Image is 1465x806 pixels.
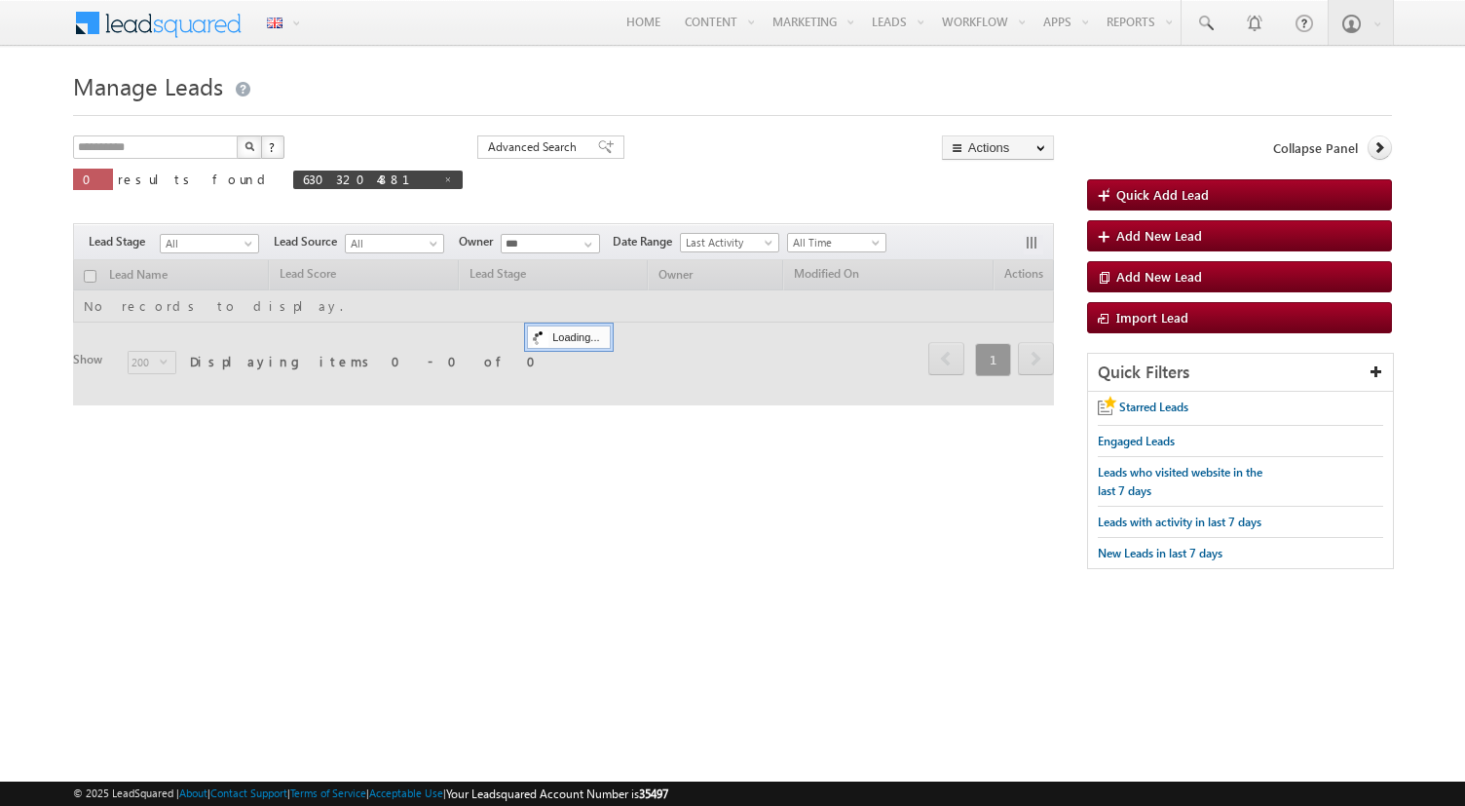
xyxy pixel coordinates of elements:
span: Lead Source [274,233,345,250]
span: Lead Stage [89,233,160,250]
a: Terms of Service [290,787,366,799]
span: 6303204881 [303,171,433,187]
img: Search [244,141,254,151]
span: Add New Lead [1116,268,1202,285]
span: Owner [459,233,501,250]
span: Manage Leads [73,70,223,101]
div: Loading... [527,326,610,349]
span: Import Lead [1116,309,1188,326]
a: All [160,234,259,253]
a: Contact Support [210,787,287,799]
span: results found [118,171,273,187]
span: Date Range [613,233,680,250]
span: New Leads in last 7 days [1098,546,1222,560]
button: Actions [942,135,1054,160]
div: Quick Filters [1088,354,1392,392]
span: All Time [788,234,881,251]
span: ? [269,138,278,155]
a: All Time [787,233,886,252]
span: Leads who visited website in the last 7 days [1098,465,1262,498]
a: About [179,787,207,799]
span: Quick Add Lead [1116,186,1209,203]
button: ? [261,135,284,159]
span: Starred Leads [1119,400,1188,414]
span: Last Activity [681,234,773,251]
a: All [345,234,444,253]
span: © 2025 LeadSquared | | | | | [73,785,668,803]
span: Add New Lead [1116,227,1202,244]
span: Engaged Leads [1098,434,1175,448]
span: All [161,235,253,252]
span: 0 [83,171,103,187]
span: Your Leadsquared Account Number is [446,787,668,801]
span: Leads with activity in last 7 days [1098,515,1261,529]
span: All [346,235,438,252]
span: 35497 [639,787,668,801]
a: Acceptable Use [369,787,443,799]
span: Collapse Panel [1273,139,1358,157]
a: Show All Items [574,235,598,254]
a: Last Activity [680,233,779,252]
span: Advanced Search [488,138,582,156]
